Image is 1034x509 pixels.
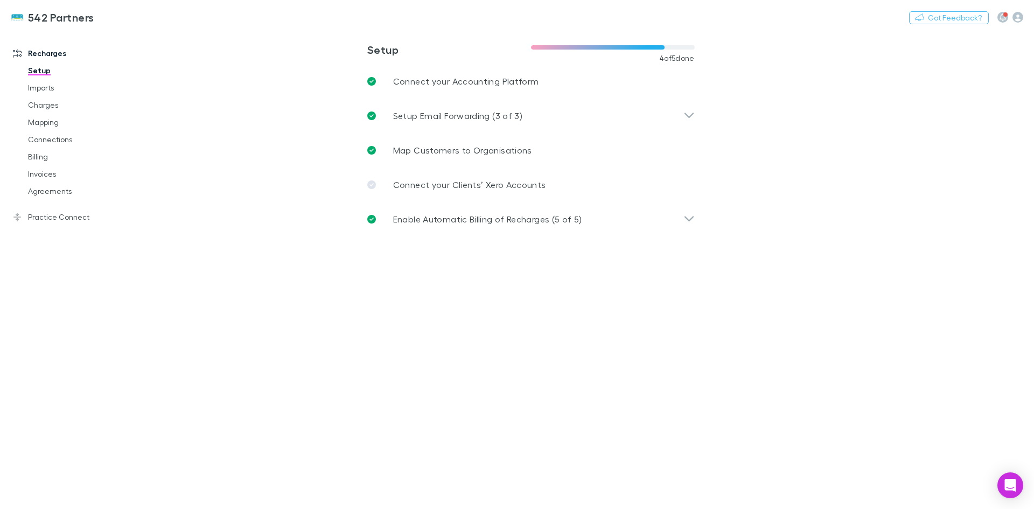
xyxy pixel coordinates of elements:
a: Connections [17,131,145,148]
a: Practice Connect [2,208,145,226]
p: Connect your Clients’ Xero Accounts [393,178,546,191]
p: Enable Automatic Billing of Recharges (5 of 5) [393,213,582,226]
a: Connect your Clients’ Xero Accounts [359,168,703,202]
p: Setup Email Forwarding (3 of 3) [393,109,522,122]
a: Recharges [2,45,145,62]
a: Invoices [17,165,145,183]
span: 4 of 5 done [659,54,695,62]
a: Connect your Accounting Platform [359,64,703,99]
h3: Setup [367,43,531,56]
a: Setup [17,62,145,79]
a: Billing [17,148,145,165]
a: Mapping [17,114,145,131]
button: Got Feedback? [909,11,989,24]
div: Enable Automatic Billing of Recharges (5 of 5) [359,202,703,236]
a: 542 Partners [4,4,101,30]
a: Agreements [17,183,145,200]
p: Connect your Accounting Platform [393,75,539,88]
a: Charges [17,96,145,114]
div: Open Intercom Messenger [997,472,1023,498]
div: Setup Email Forwarding (3 of 3) [359,99,703,133]
img: 542 Partners's Logo [11,11,24,24]
h3: 542 Partners [28,11,94,24]
p: Map Customers to Organisations [393,144,532,157]
a: Map Customers to Organisations [359,133,703,168]
a: Imports [17,79,145,96]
